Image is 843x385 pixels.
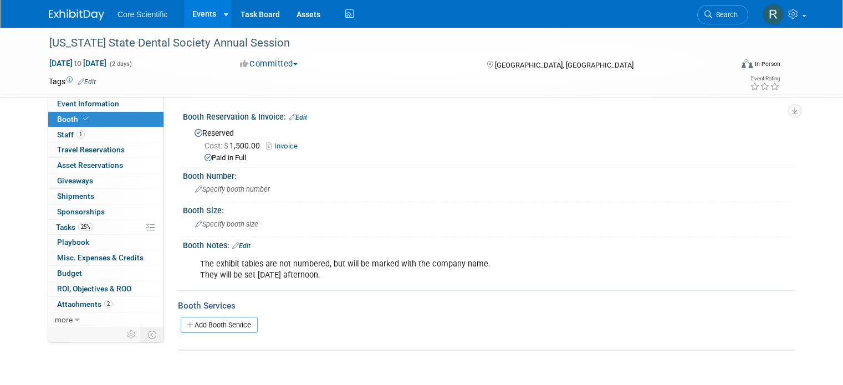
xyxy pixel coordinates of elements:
i: Booth reservation complete [83,116,89,122]
span: Sponsorships [57,207,105,216]
span: Specify booth size [195,220,258,228]
span: 1 [76,130,85,138]
div: Booth Notes: [183,237,794,251]
span: Core Scientific [117,10,167,19]
a: Edit [289,114,307,121]
span: Event Information [57,99,119,108]
button: Committed [236,58,302,70]
td: Personalize Event Tab Strip [122,327,141,342]
a: Event Information [48,96,164,111]
a: Staff1 [48,127,164,142]
a: Giveaways [48,173,164,188]
a: Budget [48,266,164,281]
span: to [73,59,83,68]
span: Budget [57,269,82,278]
a: Attachments2 [48,297,164,312]
img: ExhibitDay [49,9,104,20]
span: (2 days) [109,60,132,68]
a: Sponsorships [48,204,164,219]
img: Format-Inperson.png [742,59,753,68]
span: Attachments [57,300,113,309]
div: [US_STATE] State Dental Society Annual Session [45,33,718,53]
span: [GEOGRAPHIC_DATA], [GEOGRAPHIC_DATA] [495,61,633,69]
td: Toggle Event Tabs [141,327,164,342]
a: Search [697,5,748,24]
a: Invoice [266,142,303,150]
div: The exhibit tables are not numbered, but will be marked with the company name. They will be set [... [192,253,676,286]
span: Asset Reservations [57,161,123,170]
a: Misc. Expenses & Credits [48,250,164,265]
div: Booth Number: [183,168,794,182]
a: more [48,312,164,327]
span: Giveaways [57,176,93,185]
div: Booth Services [178,300,794,312]
a: Playbook [48,235,164,250]
span: Playbook [57,238,89,247]
span: Staff [57,130,85,139]
span: ROI, Objectives & ROO [57,284,131,293]
div: Booth Size: [183,202,794,216]
span: [DATE] [DATE] [49,58,107,68]
div: Paid in Full [205,153,786,163]
span: more [55,315,73,324]
span: Tasks [56,223,93,232]
div: Booth Reservation & Invoice: [183,109,794,123]
div: Event Format [672,58,780,74]
span: 1,500.00 [205,141,264,150]
a: Edit [78,78,96,86]
a: Tasks25% [48,220,164,235]
span: Travel Reservations [57,145,125,154]
div: In-Person [754,60,780,68]
a: Booth [48,112,164,127]
a: Add Booth Service [181,317,258,333]
a: Asset Reservations [48,158,164,173]
span: 2 [104,300,113,308]
span: Search [712,11,738,19]
span: Cost: $ [205,141,229,150]
td: Tags [49,76,96,87]
span: Misc. Expenses & Credits [57,253,144,262]
span: Shipments [57,192,94,201]
img: Rachel Wolff [763,4,784,25]
span: Specify booth number [195,185,270,193]
a: ROI, Objectives & ROO [48,281,164,296]
div: Event Rating [750,76,780,81]
div: Reserved [191,125,786,163]
a: Travel Reservations [48,142,164,157]
span: Booth [57,115,91,124]
a: Shipments [48,189,164,204]
a: Edit [232,242,251,250]
span: 25% [78,223,93,231]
